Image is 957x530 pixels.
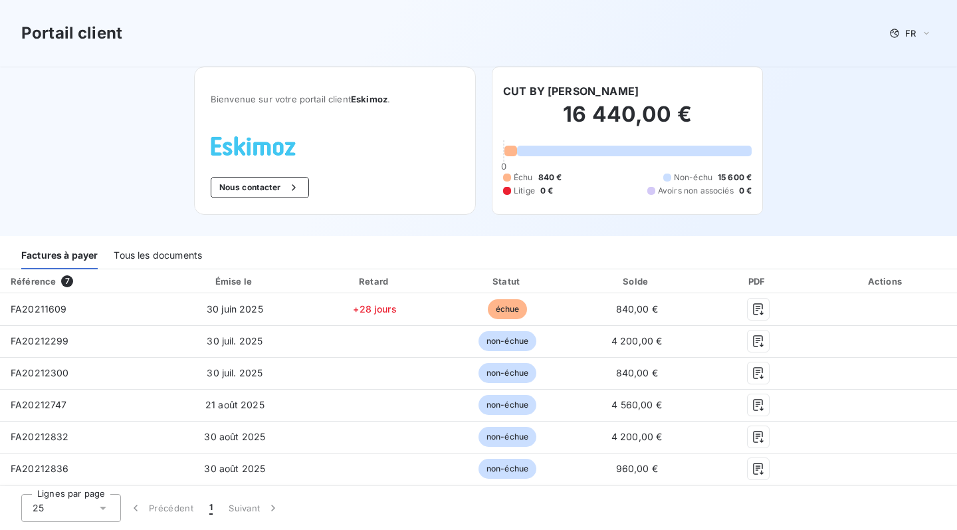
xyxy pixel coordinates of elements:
[61,275,73,287] span: 7
[209,501,213,515] span: 1
[11,463,69,474] span: FA20212836
[538,172,562,184] span: 840 €
[11,335,69,346] span: FA20212299
[616,303,658,315] span: 840,00 €
[501,161,506,172] span: 0
[478,331,536,351] span: non-échue
[611,431,663,442] span: 4 200,00 €
[658,185,734,197] span: Avoirs non associés
[503,83,639,99] h6: CUT BY [PERSON_NAME]
[33,501,44,515] span: 25
[221,494,288,522] button: Suivant
[739,185,752,197] span: 0 €
[11,303,67,315] span: FA20211609
[165,275,306,288] div: Émise le
[616,367,658,378] span: 840,00 €
[503,101,752,141] h2: 16 440,00 €
[718,172,752,184] span: 15 600 €
[211,94,459,104] span: Bienvenue sur votre portail client .
[204,431,265,442] span: 30 août 2025
[703,275,813,288] div: PDF
[11,431,69,442] span: FA20212832
[11,367,69,378] span: FA20212300
[204,463,265,474] span: 30 août 2025
[114,241,202,269] div: Tous les documents
[207,303,263,315] span: 30 juin 2025
[445,275,570,288] div: Statut
[488,299,528,319] span: échue
[674,172,712,184] span: Non-échu
[540,185,553,197] span: 0 €
[905,28,916,39] span: FR
[514,185,535,197] span: Litige
[11,276,56,287] div: Référence
[478,395,536,415] span: non-échue
[611,335,663,346] span: 4 200,00 €
[611,399,662,410] span: 4 560,00 €
[478,459,536,479] span: non-échue
[616,463,658,474] span: 960,00 €
[201,494,221,522] button: 1
[478,427,536,447] span: non-échue
[478,363,536,383] span: non-échue
[207,367,263,378] span: 30 juil. 2025
[351,94,387,104] span: Eskimoz
[21,21,122,45] h3: Portail client
[353,303,396,315] span: +28 jours
[211,177,309,198] button: Nous contacter
[211,136,296,156] img: Company logo
[576,275,698,288] div: Solde
[121,494,201,522] button: Précédent
[205,399,265,410] span: 21 août 2025
[21,241,98,269] div: Factures à payer
[514,172,533,184] span: Échu
[11,399,67,410] span: FA20212747
[207,335,263,346] span: 30 juil. 2025
[310,275,439,288] div: Retard
[818,275,954,288] div: Actions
